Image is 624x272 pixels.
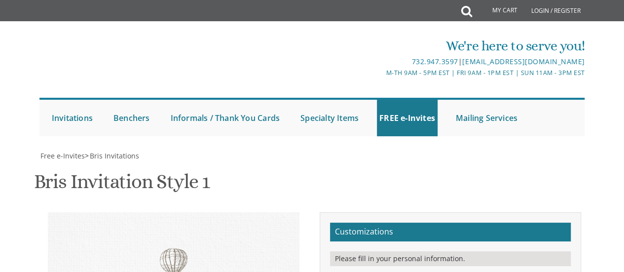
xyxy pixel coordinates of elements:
a: [EMAIL_ADDRESS][DOMAIN_NAME] [462,57,585,66]
a: Specialty Items [298,100,361,136]
a: Informals / Thank You Cards [168,100,282,136]
h1: Bris Invitation Style 1 [34,171,210,200]
div: | [221,56,585,68]
a: 732.947.3597 [412,57,458,66]
a: Mailing Services [453,100,520,136]
a: FREE e-Invites [377,100,438,136]
a: Bris Invitations [89,151,139,160]
a: My Cart [471,1,524,21]
a: Free e-Invites [39,151,85,160]
a: Invitations [49,100,95,136]
span: Bris Invitations [90,151,139,160]
span: Free e-Invites [40,151,85,160]
div: M-Th 9am - 5pm EST | Fri 9am - 1pm EST | Sun 11am - 3pm EST [221,68,585,78]
div: We're here to serve you! [221,36,585,56]
span: > [85,151,139,160]
div: Please fill in your personal information. [330,251,571,266]
h2: Customizations [330,223,571,241]
a: Benchers [111,100,152,136]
